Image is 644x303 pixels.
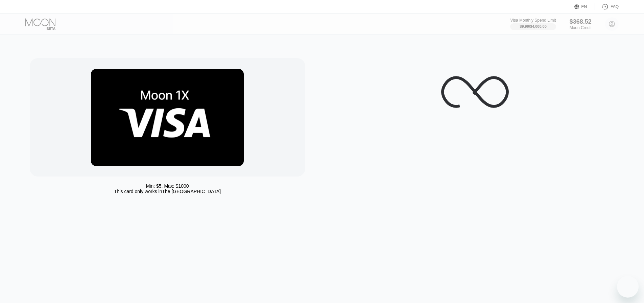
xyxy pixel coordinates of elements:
[611,4,619,9] div: FAQ
[520,24,547,28] div: $9.99 / $4,000.00
[617,276,639,298] iframe: Mesajlaşma penceresini başlatma düğmesi
[595,3,619,10] div: FAQ
[581,4,587,9] div: EN
[510,18,556,30] div: Visa Monthly Spend Limit$9.99/$4,000.00
[510,18,556,23] div: Visa Monthly Spend Limit
[574,3,595,10] div: EN
[146,183,189,189] div: Min: $ 5 , Max: $ 1000
[114,189,221,194] div: This card only works in The [GEOGRAPHIC_DATA]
